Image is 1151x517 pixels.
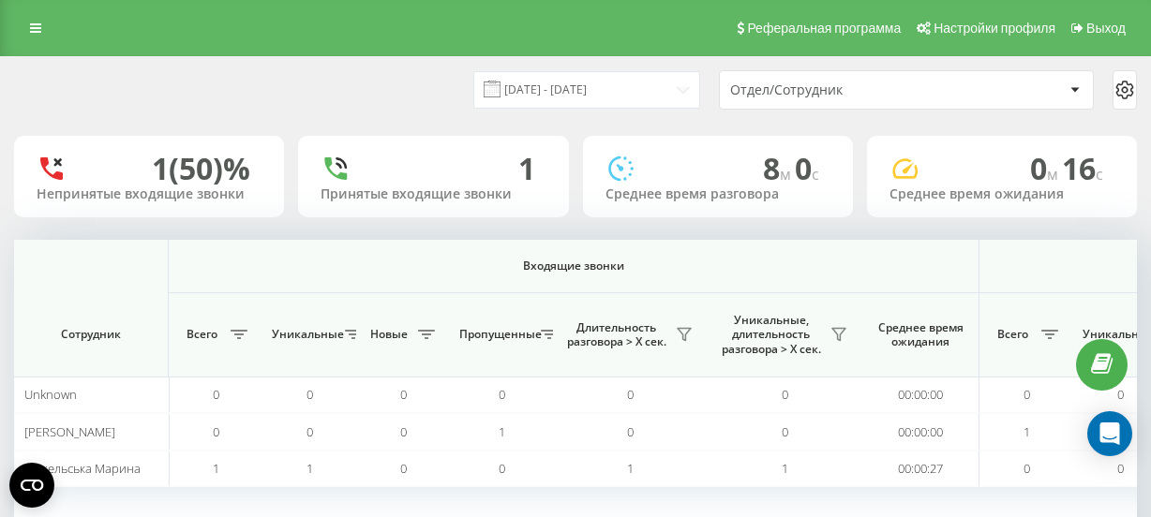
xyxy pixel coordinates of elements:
[1083,327,1150,342] span: Уникальные
[366,327,412,342] span: Новые
[178,327,225,342] span: Всего
[747,21,901,36] span: Реферальная программа
[780,164,795,185] span: м
[1024,460,1030,477] span: 0
[37,186,262,202] div: Непринятые входящие звонки
[518,151,535,186] div: 1
[400,386,407,403] span: 0
[862,413,979,450] td: 00:00:00
[306,460,313,477] span: 1
[763,148,795,188] span: 8
[272,327,339,342] span: Уникальные
[9,463,54,508] button: Open CMP widget
[24,460,141,477] span: Нежельська Марина
[1117,460,1124,477] span: 0
[1030,148,1062,188] span: 0
[24,423,115,440] span: [PERSON_NAME]
[876,320,964,349] span: Среднее время ожидания
[499,460,505,477] span: 0
[934,21,1055,36] span: Настройки профиля
[306,423,313,440] span: 0
[217,258,930,273] span: Входящие звонки
[782,386,788,403] span: 0
[1047,164,1062,185] span: м
[989,327,1036,342] span: Всего
[499,423,505,440] span: 1
[862,451,979,487] td: 00:00:27
[717,313,825,357] span: Уникальные, длительность разговора > Х сек.
[400,423,407,440] span: 0
[321,186,546,202] div: Принятые входящие звонки
[782,423,788,440] span: 0
[862,377,979,413] td: 00:00:00
[1117,386,1124,403] span: 0
[627,460,634,477] span: 1
[306,386,313,403] span: 0
[1062,148,1103,188] span: 16
[605,186,830,202] div: Среднее время разговора
[30,327,152,342] span: Сотрудник
[1024,386,1030,403] span: 0
[795,148,819,188] span: 0
[812,164,819,185] span: c
[152,151,250,186] div: 1 (50)%
[562,320,670,349] span: Длительность разговора > Х сек.
[730,82,954,98] div: Отдел/Сотрудник
[213,460,219,477] span: 1
[627,423,634,440] span: 0
[499,386,505,403] span: 0
[627,386,634,403] span: 0
[782,460,788,477] span: 1
[213,423,219,440] span: 0
[1086,21,1126,36] span: Выход
[1087,411,1132,456] div: Open Intercom Messenger
[400,460,407,477] span: 0
[1024,423,1030,440] span: 1
[213,386,219,403] span: 0
[24,386,77,403] span: Unknown
[889,186,1114,202] div: Среднее время ожидания
[459,327,535,342] span: Пропущенные
[1096,164,1103,185] span: c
